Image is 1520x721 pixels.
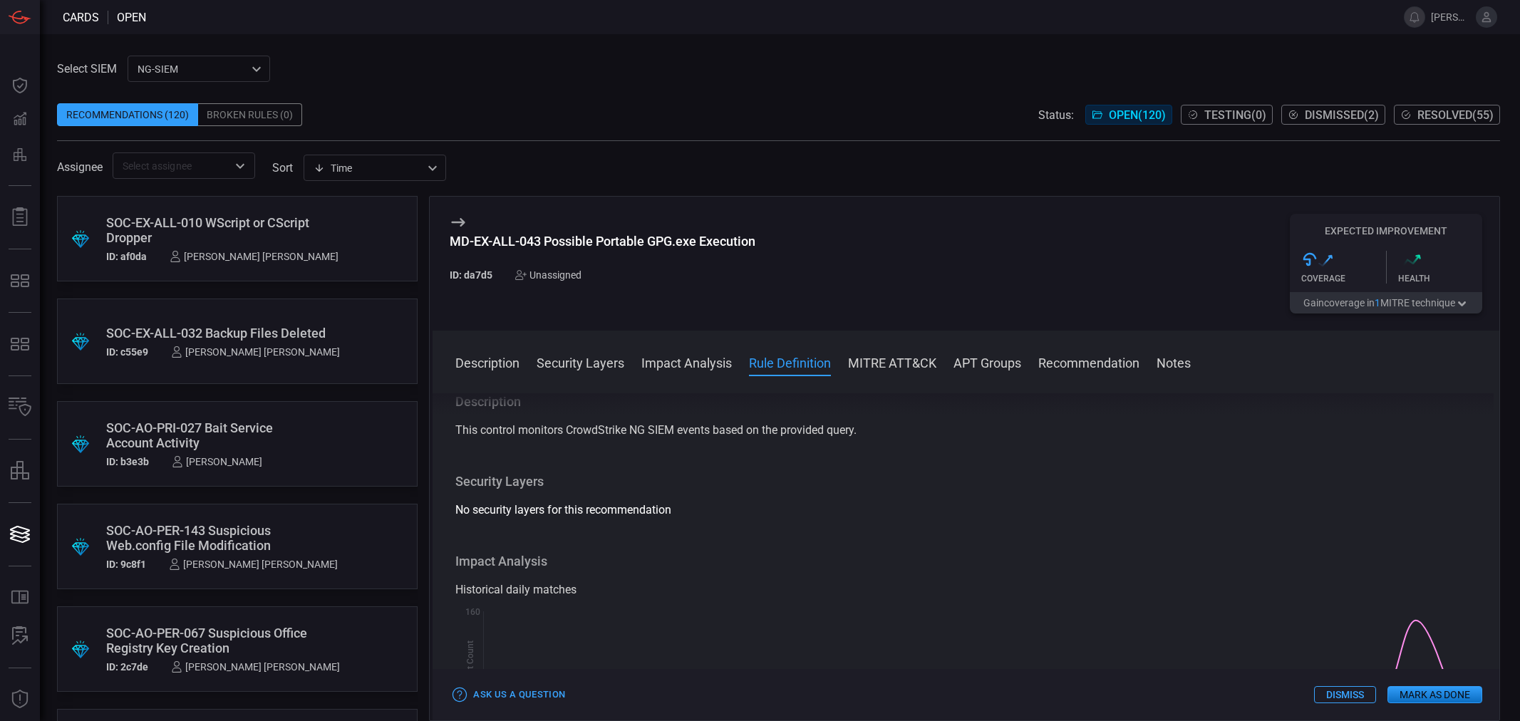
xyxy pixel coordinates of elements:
button: APT Groups [953,353,1021,370]
button: ALERT ANALYSIS [3,619,37,653]
button: Gaincoverage in1MITRE technique [1290,292,1482,313]
div: [PERSON_NAME] [PERSON_NAME] [170,251,338,262]
span: This control monitors CrowdStrike NG SIEM events based on the provided query. [455,423,857,437]
button: Reports [3,200,37,234]
button: assets [3,454,37,488]
span: Cards [63,11,99,24]
button: Cards [3,517,37,551]
div: [PERSON_NAME] [PERSON_NAME] [171,661,340,673]
button: Security Layers [537,353,624,370]
span: Testing ( 0 ) [1204,108,1266,122]
button: Dismiss [1314,686,1376,703]
span: Dismissed ( 2 ) [1305,108,1379,122]
div: Time [314,161,423,175]
button: Resolved(55) [1394,105,1500,125]
span: Resolved ( 55 ) [1417,108,1494,122]
span: [PERSON_NAME].[PERSON_NAME] [1431,11,1470,23]
button: MITRE ATT&CK [848,353,936,370]
button: Open(120) [1085,105,1172,125]
span: Assignee [57,160,103,174]
button: Inventory [3,390,37,425]
div: SOC-EX-ALL-032 Backup Files Deleted [106,326,340,341]
button: Preventions [3,137,37,171]
div: [PERSON_NAME] [172,456,262,467]
button: Rule Definition [749,353,831,370]
button: Description [455,353,519,370]
text: 160 [465,607,480,617]
button: Notes [1157,353,1191,370]
button: Detections [3,103,37,137]
div: Health [1398,274,1483,284]
button: Rule Catalog [3,581,37,615]
button: MITRE - Detection Posture [3,327,37,361]
div: SOC-AO-PRI-027 Bait Service Account Activity [106,420,314,450]
h3: Impact Analysis [455,553,1477,570]
div: MD-EX-ALL-043 Possible Portable GPG.exe Execution [450,234,755,249]
label: Select SIEM [57,62,117,76]
button: Open [230,156,250,176]
h5: Expected Improvement [1290,225,1482,237]
button: Dismissed(2) [1281,105,1385,125]
h5: ID: da7d5 [450,269,492,281]
div: SOC-EX-ALL-010 WScript or CScript Dropper [106,215,338,245]
button: Ask Us a Question [450,684,569,706]
span: open [117,11,146,24]
span: Status: [1038,108,1074,122]
text: Hit Count [465,641,475,678]
div: [PERSON_NAME] [PERSON_NAME] [169,559,338,570]
h5: ID: af0da [106,251,147,262]
button: Impact Analysis [641,353,732,370]
h5: ID: 2c7de [106,661,148,673]
button: Recommendation [1038,353,1139,370]
p: NG-SIEM [138,62,247,76]
div: No security layers for this recommendation [455,502,1477,519]
h3: Security Layers [455,473,1477,490]
button: Mark as Done [1387,686,1482,703]
input: Select assignee [117,157,227,175]
label: sort [272,161,293,175]
div: Recommendations (120) [57,103,198,126]
div: Broken Rules (0) [198,103,302,126]
div: SOC-AO-PER-143 Suspicious Web.config File Modification [106,523,338,553]
span: 1 [1375,297,1380,308]
div: Historical daily matches [455,581,1477,598]
div: Unassigned [515,269,581,281]
button: Threat Intelligence [3,683,37,717]
span: Open ( 120 ) [1109,108,1166,122]
button: MITRE - Exposures [3,264,37,298]
h5: ID: 9c8f1 [106,559,146,570]
div: [PERSON_NAME] [PERSON_NAME] [171,346,340,358]
h5: ID: c55e9 [106,346,148,358]
button: Dashboard [3,68,37,103]
h5: ID: b3e3b [106,456,149,467]
div: SOC-AO-PER-067 Suspicious Office Registry Key Creation [106,626,340,655]
div: Coverage [1301,274,1386,284]
button: Testing(0) [1181,105,1273,125]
